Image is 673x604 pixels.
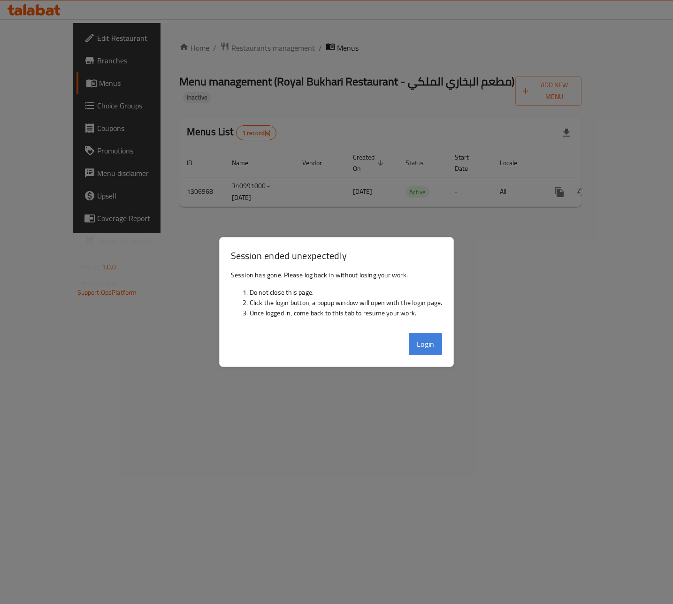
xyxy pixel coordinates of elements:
li: Do not close this page. [250,287,443,298]
li: Once logged in, come back to this tab to resume your work. [250,308,443,318]
li: Click the login button, a popup window will open with the login page. [250,298,443,308]
h3: Session ended unexpectedly [231,249,443,262]
div: Session has gone. Please log back in without losing your work. [220,266,454,329]
button: Login [409,333,443,355]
